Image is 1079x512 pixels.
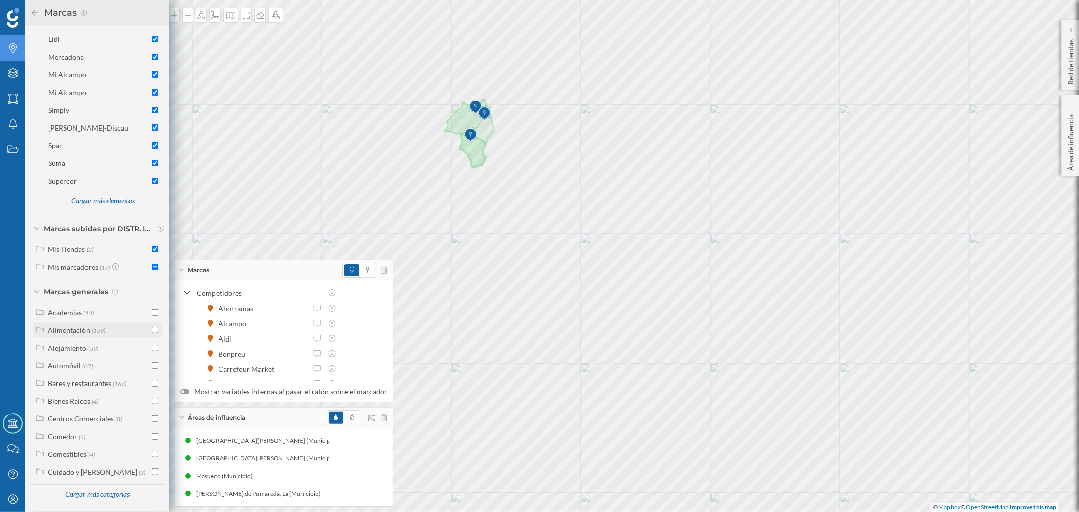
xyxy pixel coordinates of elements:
[48,53,84,61] div: Mercadona
[66,192,141,210] div: Cargar más elementos
[48,106,69,114] div: Simply
[7,8,19,28] img: Geoblink Logo
[196,436,342,446] div: [GEOGRAPHIC_DATA][PERSON_NAME] (Municipio)
[48,467,137,476] div: Cuidado y [PERSON_NAME]
[48,344,87,352] div: Alojamiento
[139,467,145,476] span: (3)
[966,503,1009,511] a: OpenStreetMap
[113,379,126,388] span: (167)
[48,35,60,44] div: Lidl
[188,413,245,422] span: Áreas de influencia
[48,361,81,370] div: Automóvil
[188,266,209,275] span: Marcas
[39,5,80,21] h2: Marcas
[48,177,77,185] div: Supercor
[48,263,98,271] div: Mis marcadores
[59,486,135,503] div: Cargar más categorías
[44,287,108,297] span: Marcas generales
[48,141,62,150] div: Spar
[469,97,482,117] img: Marker
[48,245,85,253] div: Mis Tiendas
[1066,110,1076,171] p: Área de influencia
[115,414,122,423] span: (8)
[931,503,1059,512] div: © ©
[44,224,155,234] span: Marcas subidas por DISTR. INTERN. DE ALIMENTACION (DIA)
[48,159,65,167] div: Suma
[48,70,87,79] div: Mi Alcampo
[83,308,94,317] span: (14)
[219,318,252,329] div: Alcampo
[219,303,259,314] div: Ahorramas
[82,361,93,370] span: (67)
[219,333,237,344] div: Aldi
[48,414,114,423] div: Centros Comerciales
[92,326,105,334] span: (159)
[219,349,251,359] div: Bonpreu
[48,88,87,97] div: Mi Alcampo
[48,379,111,388] div: Bares y restaurantes
[219,364,280,374] div: Carrefour Market
[88,450,95,458] span: (4)
[48,432,77,441] div: Comedor
[79,432,85,441] span: (4)
[48,397,90,405] div: Bienes Raíces
[48,308,82,317] div: Academias
[938,503,961,511] a: Mapbox
[196,489,326,499] div: [PERSON_NAME] de Pumareda, La (Municipio)
[87,245,93,253] span: (2)
[88,344,98,352] span: (59)
[219,379,256,390] div: Coaliment
[48,17,98,26] div: Eroski-Caprabo
[92,397,98,405] span: (4)
[48,123,128,132] div: [PERSON_NAME]-Discau
[1010,503,1056,511] a: Improve this map
[48,326,90,334] div: Alimentación
[478,104,490,124] img: Marker
[180,387,387,397] label: Mostrar variables internas al pasar el ratón sobre el marcador
[196,453,342,463] div: [GEOGRAPHIC_DATA][PERSON_NAME] (Municipio)
[197,288,322,298] div: Competidores
[1066,35,1076,85] p: Red de tiendas
[100,263,110,271] span: (17)
[464,125,477,145] img: Marker
[196,471,258,481] div: Masueco (Municipio)
[48,450,87,458] div: Comestibles
[20,7,56,16] span: Soporte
